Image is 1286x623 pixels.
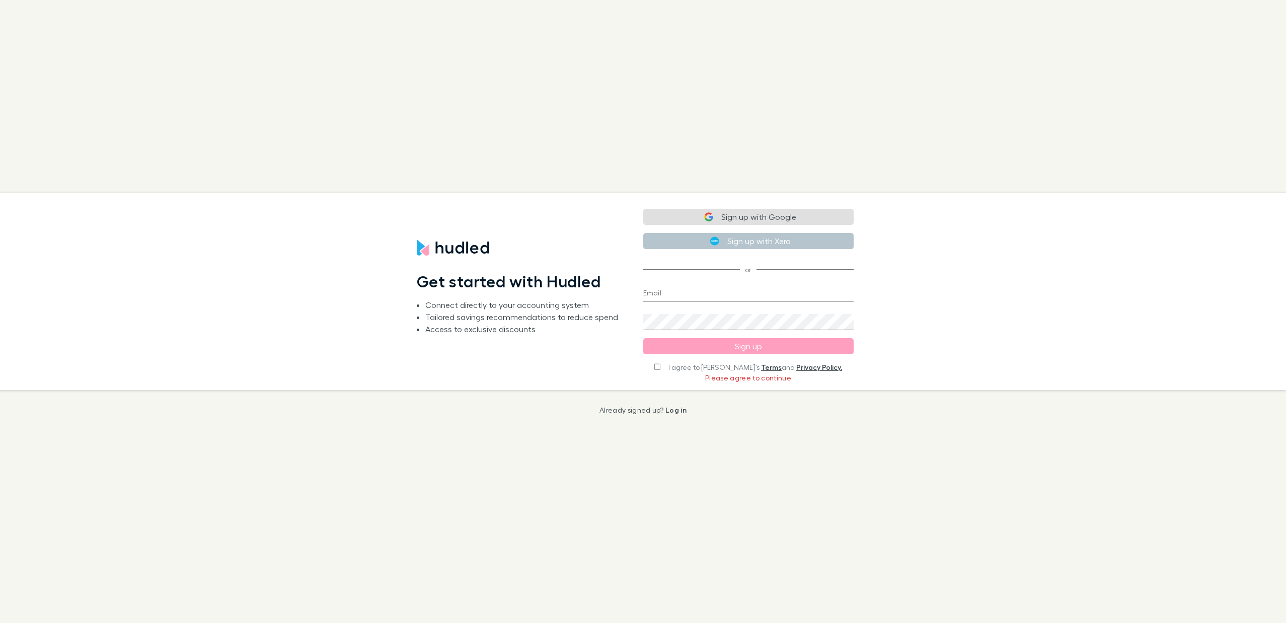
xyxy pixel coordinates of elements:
[425,299,618,311] li: Connect directly to your accounting system
[665,406,687,414] a: Log in
[704,212,713,221] img: Google logo
[796,363,842,371] a: Privacy Policy.
[643,269,854,270] span: or
[417,272,601,291] h1: Get started with Hudled
[425,323,618,335] li: Access to exclusive discounts
[643,209,854,225] button: Sign up with Google
[710,237,719,246] img: Xero's logo
[761,363,782,371] a: Terms
[668,362,842,372] span: I agree to [PERSON_NAME]’s and
[425,311,618,323] li: Tailored savings recommendations to reduce spend
[599,406,687,414] p: Already signed up?
[643,338,854,354] button: Sign up
[705,374,791,382] p: Please agree to continue
[417,240,489,256] img: Hudled's Logo
[643,233,854,249] button: Sign up with Xero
